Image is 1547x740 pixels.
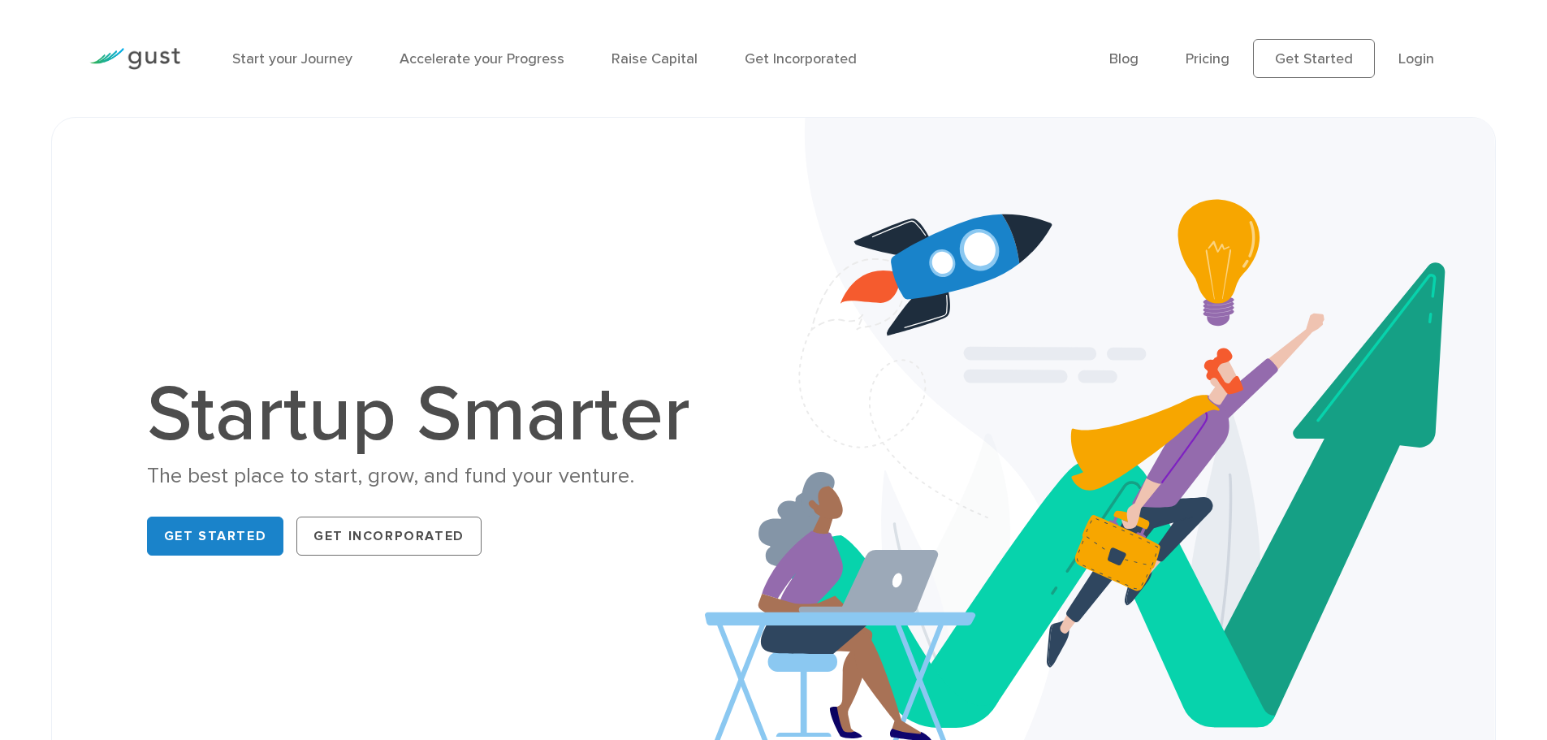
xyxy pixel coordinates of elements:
[296,517,482,556] a: Get Incorporated
[147,462,707,491] div: The best place to start, grow, and fund your venture.
[745,50,857,67] a: Get Incorporated
[147,517,284,556] a: Get Started
[89,48,180,70] img: Gust Logo
[611,50,698,67] a: Raise Capital
[147,376,707,454] h1: Startup Smarter
[232,50,352,67] a: Start your Journey
[1109,50,1139,67] a: Blog
[1186,50,1229,67] a: Pricing
[400,50,564,67] a: Accelerate your Progress
[1398,50,1434,67] a: Login
[1253,39,1375,78] a: Get Started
